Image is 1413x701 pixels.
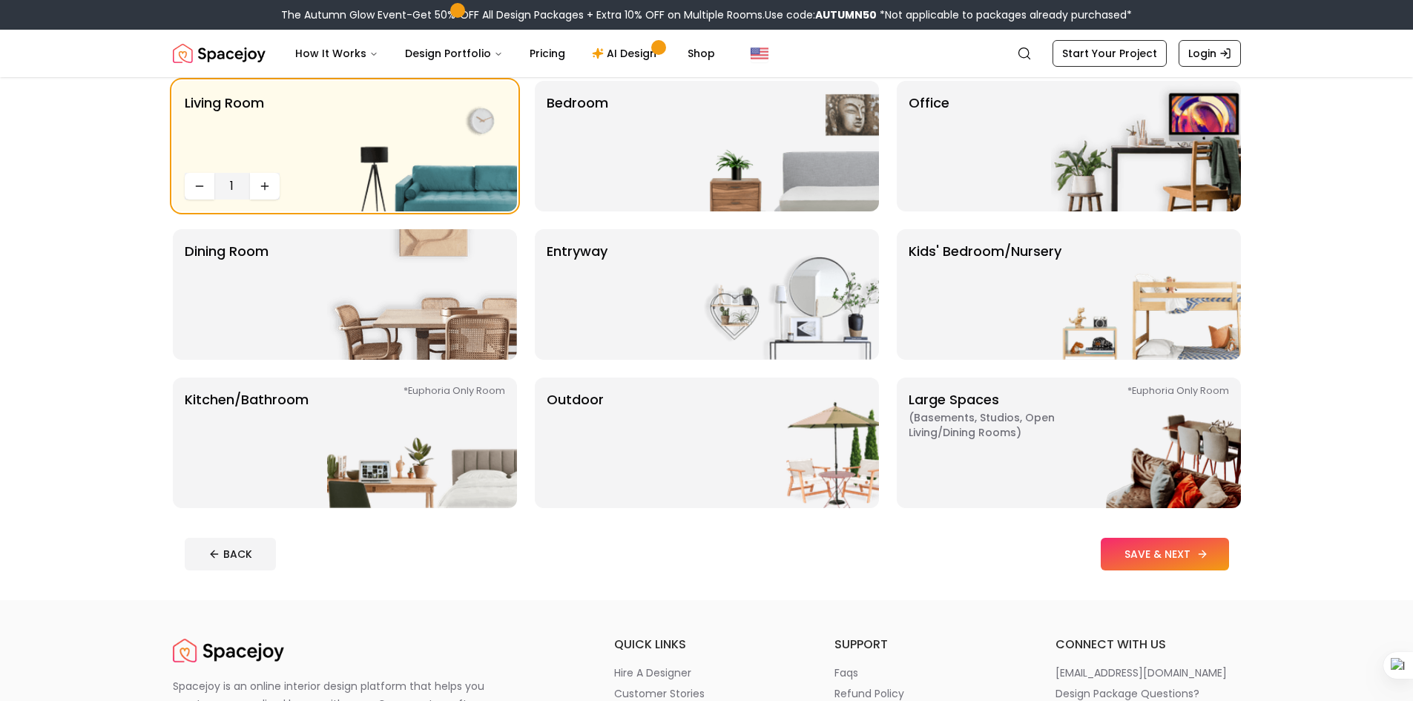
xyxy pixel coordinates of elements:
[283,39,390,68] button: How It Works
[518,39,577,68] a: Pricing
[281,7,1132,22] div: The Autumn Glow Event-Get 50% OFF All Design Packages + Extra 10% OFF on Multiple Rooms.
[185,241,269,348] p: Dining Room
[283,39,727,68] nav: Main
[173,39,266,68] img: Spacejoy Logo
[173,636,284,665] img: Spacejoy Logo
[185,389,309,496] p: Kitchen/Bathroom
[751,45,768,62] img: United States
[834,665,858,680] p: faqs
[250,173,280,200] button: Increase quantity
[689,81,879,211] img: Bedroom
[1055,665,1241,680] a: [EMAIL_ADDRESS][DOMAIN_NAME]
[327,378,517,508] img: Kitchen/Bathroom *Euphoria Only
[909,389,1094,496] p: Large Spaces
[1053,40,1167,67] a: Start Your Project
[834,665,1020,680] a: faqs
[909,93,949,200] p: Office
[547,93,608,200] p: Bedroom
[676,39,727,68] a: Shop
[1101,538,1229,570] button: SAVE & NEXT
[909,410,1094,440] span: ( Basements, Studios, Open living/dining rooms )
[547,241,607,348] p: entryway
[185,173,214,200] button: Decrease quantity
[765,7,877,22] span: Use code:
[1051,378,1241,508] img: Large Spaces *Euphoria Only
[689,229,879,360] img: entryway
[185,93,264,167] p: Living Room
[614,636,800,654] h6: quick links
[877,7,1132,22] span: *Not applicable to packages already purchased*
[1055,665,1227,680] p: [EMAIL_ADDRESS][DOMAIN_NAME]
[327,229,517,360] img: Dining Room
[1051,229,1241,360] img: Kids' Bedroom/Nursery
[614,665,691,680] p: hire a designer
[185,538,276,570] button: BACK
[834,686,904,701] p: refund policy
[689,378,879,508] img: Outdoor
[393,39,515,68] button: Design Portfolio
[614,686,800,701] a: customer stories
[815,7,877,22] b: AUTUMN50
[1051,81,1241,211] img: Office
[834,636,1020,654] h6: support
[220,177,244,195] span: 1
[173,30,1241,77] nav: Global
[1055,636,1241,654] h6: connect with us
[580,39,673,68] a: AI Design
[909,241,1061,348] p: Kids' Bedroom/Nursery
[547,389,604,496] p: Outdoor
[327,81,517,211] img: Living Room
[173,636,284,665] a: Spacejoy
[614,686,705,701] p: customer stories
[173,39,266,68] a: Spacejoy
[834,686,1020,701] a: refund policy
[1179,40,1241,67] a: Login
[614,665,800,680] a: hire a designer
